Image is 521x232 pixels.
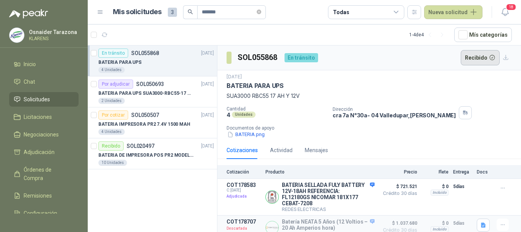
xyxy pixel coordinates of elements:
p: SOL055868 [131,50,159,56]
p: [DATE] [201,50,214,57]
a: Por cotizarSOL050507[DATE] BATERIA IMPRESORA PR2 7.4V 1500 MAH4 Unidades [88,107,217,138]
p: [DATE] [201,112,214,119]
p: cra 7a N°30a- 04 Valledupar , [PERSON_NAME] [333,112,456,118]
p: BATERIA IMPRESORA PR2 7.4V 1500 MAH [98,121,190,128]
p: Entrega [453,169,472,175]
p: BATERIA PARA UPS SUA3000-RBC55-17 AH Y 12V [98,90,193,97]
span: Crédito 30 días [379,191,417,196]
img: Logo peakr [9,9,48,18]
div: Por adjudicar [98,79,133,89]
p: $ 0 [422,182,449,191]
a: Configuración [9,206,79,221]
div: Actividad [270,146,293,154]
p: KLARENS [29,36,77,41]
div: Todas [333,8,349,16]
p: BATERIA SELLADA FULY BATTERY 12V-18AH REFERENCIA: FL12180GS NICOMAR 181X177 CEBAT-7208 [282,182,375,206]
p: Adjudicada [227,193,261,200]
a: Negociaciones [9,127,79,142]
p: Cantidad [227,106,326,112]
div: 10 Unidades [98,160,127,166]
div: En tránsito [98,49,128,58]
p: [DATE] [227,73,242,81]
span: Solicitudes [24,95,50,104]
span: 18 [506,3,516,11]
img: Company Logo [266,191,278,203]
p: REDES ELECTRICAS [282,206,375,212]
span: 3 [168,8,177,17]
button: Mís categorías [454,28,512,42]
a: Adjudicación [9,145,79,159]
div: Mensajes [305,146,328,154]
p: [DATE] [201,81,214,88]
p: [DATE] [201,143,214,150]
p: Flete [422,169,449,175]
p: BATERIA PARA UPS [98,59,142,66]
p: 5 días [453,219,472,228]
div: 4 Unidades [98,67,125,73]
div: Unidades [232,112,256,118]
p: COT178583 [227,182,261,188]
span: Configuración [24,209,57,217]
p: SOL020497 [127,143,154,149]
p: Producto [265,169,375,175]
span: Órdenes de Compra [24,165,71,182]
p: $ 0 [422,219,449,228]
div: 2 Unidades [98,98,125,104]
p: Cotización [227,169,261,175]
div: 1 - 4 de 4 [409,29,448,41]
p: COT178707 [227,219,261,225]
a: Inicio [9,57,79,71]
p: Documentos de apoyo [227,125,518,131]
a: Solicitudes [9,92,79,107]
span: Licitaciones [24,113,52,121]
span: close-circle [257,8,261,16]
a: En tránsitoSOL055868[DATE] BATERIA PARA UPS4 Unidades [88,45,217,76]
a: RecibidoSOL020497[DATE] BATERIA DE IMPRESORA POS PR2 MODELO 1013A B02 DE 7.4 VOLTEOS Y 1.62 AH, R... [88,138,217,169]
span: Chat [24,78,35,86]
a: Órdenes de Compra [9,162,79,185]
p: Docs [477,169,492,175]
a: Chat [9,75,79,89]
span: Inicio [24,60,36,68]
span: Negociaciones [24,130,59,139]
span: Adjudicación [24,148,55,156]
a: Remisiones [9,188,79,203]
span: C: [DATE] [227,188,261,193]
button: 18 [498,5,512,19]
div: 4 Unidades [98,129,125,135]
span: $ 1.037.680 [379,219,417,228]
button: Recibido [461,50,500,65]
span: close-circle [257,10,261,14]
p: Precio [379,169,417,175]
p: Osnaider Tarazona [29,29,77,35]
img: Company Logo [10,28,24,42]
a: Por adjudicarSOL050693[DATE] BATERIA PARA UPS SUA3000-RBC55-17 AH Y 12V2 Unidades [88,76,217,107]
span: $ 721.521 [379,182,417,191]
p: Batería NEATA 5 Años (12 Voltios – 20 Ah Amperios hora) [282,219,375,231]
p: 5 días [453,182,472,191]
div: Recibido [98,141,124,151]
p: Dirección [333,107,456,112]
div: Por cotizar [98,110,128,120]
p: SOL050693 [136,81,164,87]
p: BATERIA DE IMPRESORA POS PR2 MODELO 1013A B02 DE 7.4 VOLTEOS Y 1.62 AH, RECARGABLE [98,152,193,159]
button: Nueva solicitud [424,5,482,19]
span: Remisiones [24,191,52,200]
h1: Mis solicitudes [113,6,162,18]
p: 4 [227,112,230,118]
div: En tránsito [285,53,318,62]
div: Cotizaciones [227,146,258,154]
button: BATERIA.png [227,131,265,139]
div: Incluido [431,190,449,196]
p: SUA3000 RBC55 17 AH Y 12V [227,92,512,100]
h3: SOL055868 [238,52,278,63]
a: Licitaciones [9,110,79,124]
p: BATERIA PARA UPS [227,82,284,90]
p: SOL050507 [131,112,159,118]
span: search [188,9,193,15]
